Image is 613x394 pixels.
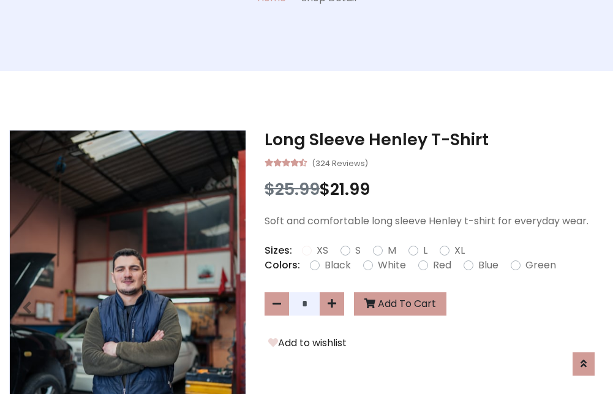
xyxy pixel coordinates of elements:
[525,258,556,273] label: Green
[388,243,396,258] label: M
[330,178,370,200] span: 21.99
[355,243,361,258] label: S
[317,243,328,258] label: XS
[265,180,604,199] h3: $
[454,243,465,258] label: XL
[354,292,446,316] button: Add To Cart
[265,335,350,351] button: Add to wishlist
[265,130,604,150] h3: Long Sleeve Henley T-Shirt
[265,258,300,273] p: Colors:
[478,258,498,273] label: Blue
[265,243,292,258] p: Sizes:
[265,214,604,229] p: Soft and comfortable long sleeve Henley t-shirt for everyday wear.
[378,258,406,273] label: White
[265,178,320,200] span: $25.99
[423,243,427,258] label: L
[433,258,451,273] label: Red
[312,155,368,170] small: (324 Reviews)
[325,258,351,273] label: Black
